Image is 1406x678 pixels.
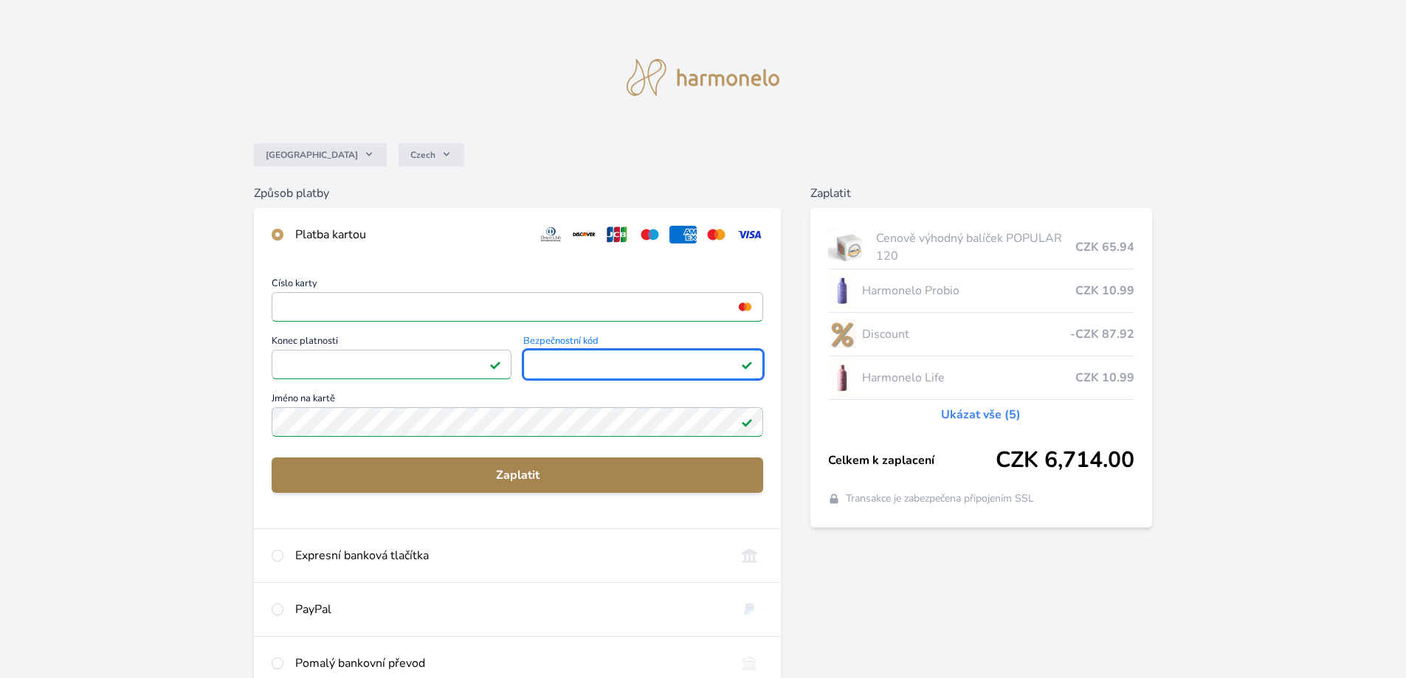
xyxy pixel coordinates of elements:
span: CZK 65.94 [1075,238,1134,256]
img: diners.svg [537,226,565,243]
span: CZK 10.99 [1075,369,1134,387]
iframe: Iframe pro datum vypršení platnosti [278,354,505,375]
img: amex.svg [669,226,697,243]
img: jcb.svg [604,226,631,243]
img: popular.jpg [828,229,870,266]
span: Konec platnosti [272,336,511,350]
span: Transakce je zabezpečena připojením SSL [846,491,1034,506]
span: Zaplatit [283,466,751,484]
span: Harmonelo Probio [862,282,1075,300]
div: Platba kartou [295,226,525,243]
span: CZK 6,714.00 [996,447,1134,474]
span: Jméno na kartě [272,394,763,407]
span: Číslo karty [272,279,763,292]
img: visa.svg [736,226,763,243]
img: CLEAN_LIFE_se_stinem_x-lo.jpg [828,359,856,396]
button: Czech [399,143,464,167]
img: Platné pole [741,416,753,428]
button: Zaplatit [272,457,763,493]
div: PayPal [295,601,724,618]
span: -CZK 87.92 [1070,325,1134,343]
input: Jméno na kartěPlatné pole [272,407,763,437]
div: Pomalý bankovní převod [295,654,724,672]
button: [GEOGRAPHIC_DATA] [254,143,387,167]
img: discount-lo.png [828,316,856,353]
img: Platné pole [741,359,753,370]
span: [GEOGRAPHIC_DATA] [266,149,358,161]
span: Czech [410,149,435,161]
span: Cenově výhodný balíček POPULAR 120 [876,229,1075,265]
img: mc.svg [703,226,730,243]
img: CLEAN_PROBIO_se_stinem_x-lo.jpg [828,272,856,309]
div: Expresní banková tlačítka [295,547,724,564]
img: discover.svg [571,226,598,243]
h6: Zaplatit [810,184,1152,202]
a: Ukázat vše (5) [941,406,1021,423]
img: mc [735,300,755,314]
span: Discount [862,325,1070,343]
img: logo.svg [627,59,780,96]
iframe: Iframe pro bezpečnostní kód [530,354,757,375]
span: CZK 10.99 [1075,282,1134,300]
img: paypal.svg [736,601,763,618]
h6: Způsob platby [254,184,781,202]
img: Platné pole [489,359,501,370]
img: bankTransfer_IBAN.svg [736,654,763,672]
img: maestro.svg [636,226,664,243]
span: Celkem k zaplacení [828,452,996,469]
img: onlineBanking_CZ.svg [736,547,763,564]
iframe: Iframe pro číslo karty [278,297,757,317]
span: Harmonelo Life [862,369,1075,387]
span: Bezpečnostní kód [523,336,763,350]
